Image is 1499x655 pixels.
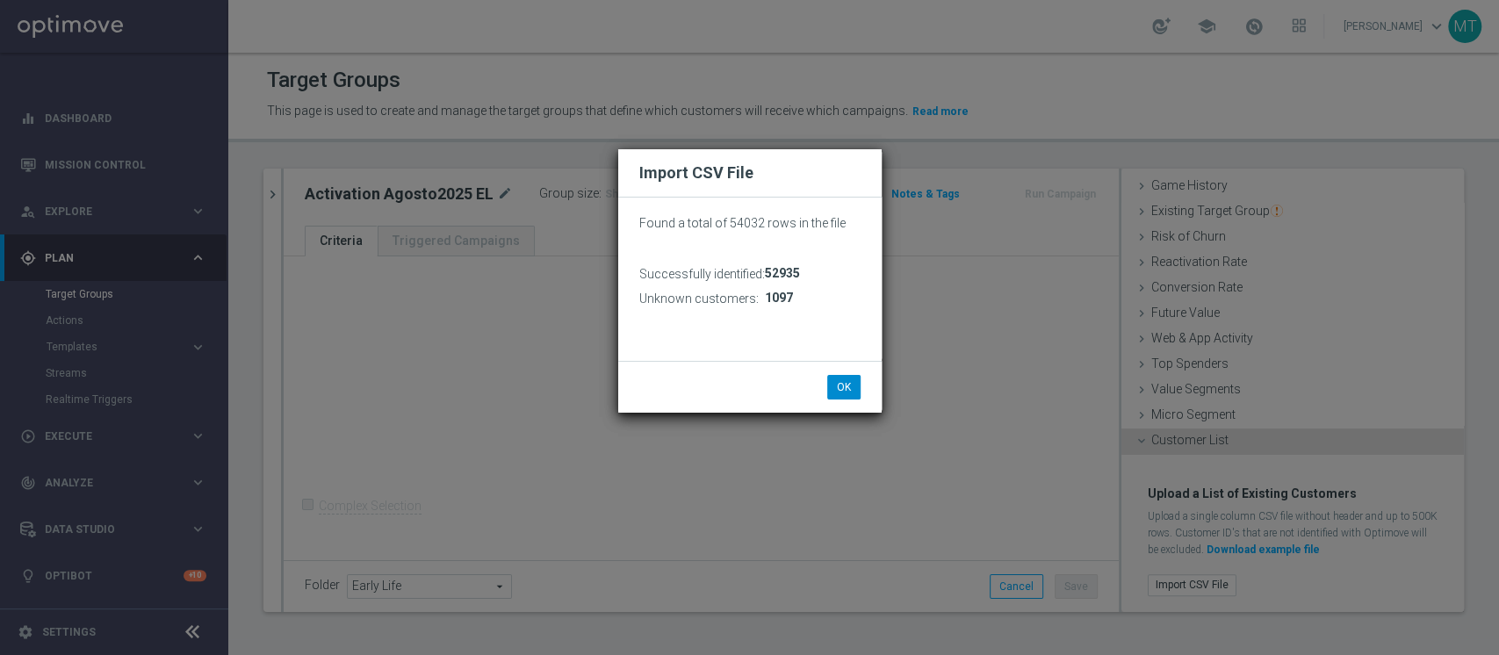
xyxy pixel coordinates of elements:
[765,291,793,306] span: 1097
[639,266,765,282] h3: Successfully identified:
[639,215,861,231] p: Found a total of 54032 rows in the file
[765,266,800,281] span: 52935
[639,291,759,306] h3: Unknown customers:
[639,162,861,184] h2: Import CSV File
[827,375,861,399] button: OK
